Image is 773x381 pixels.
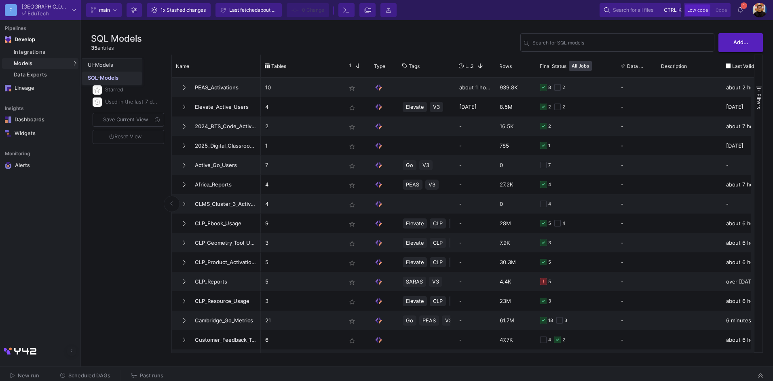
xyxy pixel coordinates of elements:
[147,3,211,17] button: 1x Stashed changes
[621,97,653,116] div: -
[433,97,440,116] span: V3
[548,195,551,214] div: 4
[465,63,471,69] span: Last Used
[229,4,278,16] div: Last fetched
[406,214,424,233] span: Elevate
[495,194,536,214] div: 0
[722,311,770,330] div: 6 minutes ago
[621,311,653,330] div: -
[406,156,413,175] span: Go
[455,78,495,97] div: about 1 hour ago
[722,194,770,214] div: -
[406,272,423,291] span: SARAS
[495,272,536,291] div: 4.4K
[495,97,536,116] div: 8.5M
[91,55,167,71] div: Views
[621,330,653,349] div: -
[722,233,770,252] div: about 6 hours ago
[445,311,452,330] span: V3
[722,214,770,233] div: about 6 hours ago
[2,33,78,46] mat-expansion-panel-header: Navigation iconDevelop
[271,63,286,69] span: Tables
[374,142,383,150] img: SQL Model
[422,156,429,175] span: V3
[495,330,536,349] div: 47.7K
[722,116,770,136] div: about 7 hours ago
[433,214,443,233] span: CLP
[15,162,68,169] div: Alerts
[374,103,383,111] img: SQL Model
[374,258,383,267] img: SQL Model
[621,272,653,291] div: -
[664,5,677,15] span: ctrl
[406,311,413,330] span: Go
[190,136,256,155] span: 2025_Digital_Classroom_Product_Codes_Activations
[190,292,256,311] span: CLP_Resource_Usage
[82,72,142,85] a: SQL-Models
[600,3,681,17] button: Search for all filesctrlk
[140,373,163,379] span: Past runs
[105,96,159,108] div: Used in the last 7 days
[265,272,337,291] p: 5
[621,233,653,252] div: -
[215,3,282,17] button: Last fetchedabout 19 hours ago
[86,3,122,17] button: main
[433,253,443,272] span: CLP
[455,311,495,330] div: -
[713,4,729,16] button: Code
[733,3,748,17] button: 1
[455,194,495,214] div: -
[569,61,592,71] button: All Jobs
[22,4,69,9] div: [GEOGRAPHIC_DATA]
[374,219,383,228] img: SQL Model
[722,252,770,272] div: about 6 hours ago
[548,272,551,291] div: 5
[347,277,357,287] mat-icon: star_border
[722,97,770,116] div: [DATE]
[455,330,495,349] div: -
[161,4,206,16] div: 1x Stashed changes
[103,116,148,123] span: Save Current View
[93,113,164,127] button: Save Current View
[548,311,553,330] div: 18
[733,39,748,45] span: Add...
[190,272,256,291] span: CLP_Reports
[621,156,653,174] div: -
[495,136,536,155] div: 785
[661,5,677,15] button: ctrlk
[374,161,383,169] img: SQL Model
[5,4,17,16] div: C
[374,83,383,92] img: SQL Model
[347,142,357,151] mat-icon: star_border
[88,75,118,81] div: SQL-Models
[621,195,653,213] div: -
[718,33,763,52] button: Add...
[265,253,337,272] p: 5
[347,103,357,112] mat-icon: star_border
[347,180,357,190] mat-icon: star_border
[2,47,78,57] a: Integrations
[5,162,12,169] img: Navigation icon
[15,116,67,123] div: Dashboards
[93,130,164,144] button: Reset View
[722,291,770,311] div: about 6 hours ago
[91,33,142,44] h3: SQL Models
[455,272,495,291] div: -
[455,214,495,233] div: -
[91,96,166,108] button: Used in the last 7 days
[685,4,710,16] button: Low code
[495,233,536,252] div: 7.9K
[374,122,383,131] img: SQL Model
[347,83,357,93] mat-icon: star_border
[265,175,337,194] p: 4
[176,63,189,69] span: Name
[265,78,337,97] p: 10
[548,136,550,155] div: 1
[190,156,256,175] span: Active_Go_Users
[265,214,337,233] p: 9
[455,233,495,252] div: -
[499,63,512,69] span: Rows
[732,63,759,69] span: Last Valid Job
[265,195,337,214] p: 4
[716,7,727,13] span: Code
